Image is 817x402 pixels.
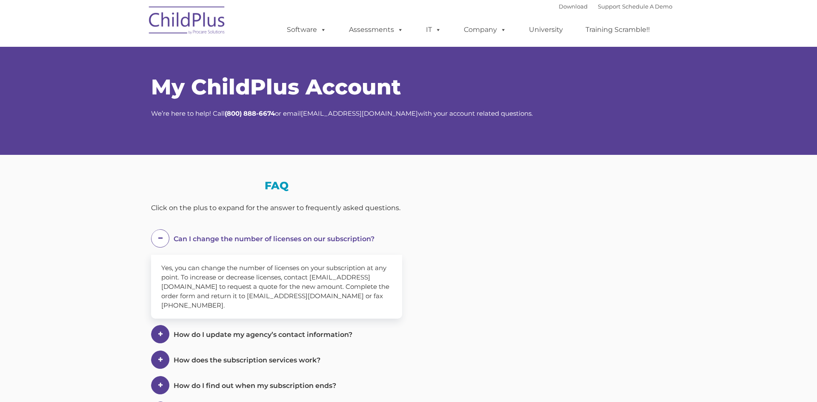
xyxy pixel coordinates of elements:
[455,21,515,38] a: Company
[417,21,450,38] a: IT
[227,109,275,117] strong: 800) 888-6674
[340,21,412,38] a: Assessments
[174,235,374,243] span: Can I change the number of licenses on our subscription?
[145,0,230,43] img: ChildPlus by Procare Solutions
[520,21,571,38] a: University
[622,3,672,10] a: Schedule A Demo
[174,356,320,364] span: How does the subscription services work?
[559,3,672,10] font: |
[559,3,588,10] a: Download
[278,21,335,38] a: Software
[151,109,533,117] span: We’re here to help! Call or email with your account related questions.
[577,21,658,38] a: Training Scramble!!
[598,3,620,10] a: Support
[151,202,402,214] div: Click on the plus to expand for the answer to frequently asked questions.
[225,109,227,117] strong: (
[174,382,336,390] span: How do I find out when my subscription ends?
[174,331,352,339] span: How do I update my agency’s contact information?
[151,180,402,191] h3: FAQ
[151,74,401,100] span: My ChildPlus Account
[301,109,418,117] a: [EMAIL_ADDRESS][DOMAIN_NAME]
[151,255,402,319] div: Yes, you can change the number of licenses on your subscription at any point. To increase or decr...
